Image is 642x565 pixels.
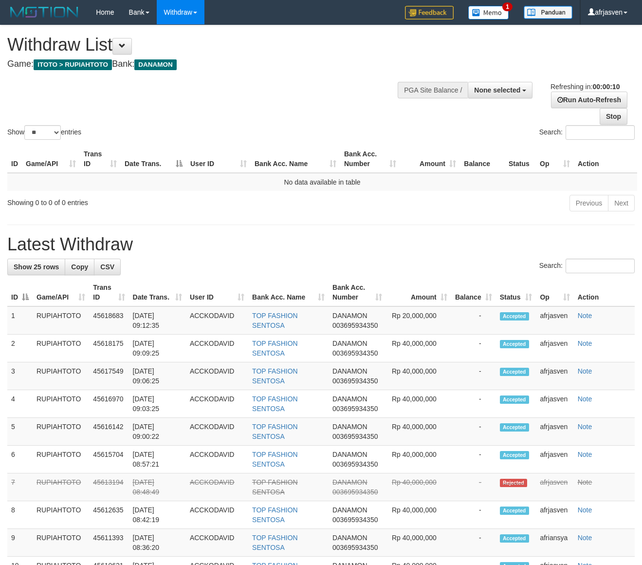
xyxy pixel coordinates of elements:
td: 1 [7,306,33,335]
td: 3 [7,362,33,390]
td: [DATE] 09:09:25 [129,335,186,362]
div: Showing 0 to 0 of 0 entries [7,194,260,207]
span: Refreshing in: [550,83,620,91]
th: Date Trans.: activate to sort column ascending [129,279,186,306]
a: Note [578,506,592,514]
a: TOP FASHION SENTOSA [252,339,298,357]
td: afrjasven [536,418,573,446]
span: Accepted [500,451,529,459]
td: afrjasven [536,501,573,529]
span: DANAMON [332,506,367,514]
label: Search: [539,259,635,273]
span: DANAMON [332,339,367,347]
td: RUPIAHTOTO [33,390,89,418]
a: TOP FASHION SENTOSA [252,367,298,385]
th: Bank Acc. Number: activate to sort column ascending [340,145,400,173]
th: ID: activate to sort column descending [7,279,33,306]
img: Button%20Memo.svg [468,6,509,19]
td: - [451,335,496,362]
th: Game/API: activate to sort column ascending [33,279,89,306]
td: RUPIAHTOTO [33,446,89,473]
span: Copy [71,263,88,271]
td: 45618683 [89,306,128,335]
a: Note [578,423,592,431]
td: 5 [7,418,33,446]
strong: 00:00:10 [592,83,620,91]
td: ACCKODAVID [186,306,248,335]
td: afrjasven [536,390,573,418]
td: [DATE] 09:03:25 [129,390,186,418]
label: Show entries [7,125,81,140]
img: Feedback.jpg [405,6,454,19]
td: Rp 40,000,000 [386,335,451,362]
a: Note [578,395,592,403]
h1: Withdraw List [7,35,418,55]
a: Copy [65,259,94,275]
a: Stop [600,108,627,125]
span: Copy 003695934350 to clipboard [332,377,378,385]
td: Rp 20,000,000 [386,306,451,335]
span: DANAMON [332,534,367,542]
a: Note [578,451,592,458]
td: ACCKODAVID [186,335,248,362]
select: Showentries [24,125,61,140]
h4: Game: Bank: [7,59,418,69]
td: - [451,446,496,473]
th: Balance: activate to sort column ascending [451,279,496,306]
td: [DATE] 08:42:19 [129,501,186,529]
div: PGA Site Balance / [398,82,468,98]
td: ACCKODAVID [186,473,248,501]
span: Copy 003695934350 to clipboard [332,544,378,551]
th: Status: activate to sort column ascending [496,279,536,306]
td: 45616142 [89,418,128,446]
span: Accepted [500,368,529,376]
td: Rp 40,000,000 [386,501,451,529]
a: TOP FASHION SENTOSA [252,312,298,329]
th: Trans ID: activate to sort column ascending [89,279,128,306]
a: Note [578,534,592,542]
td: [DATE] 08:36:20 [129,529,186,557]
td: Rp 40,000,000 [386,473,451,501]
button: None selected [468,82,532,98]
span: Copy 003695934350 to clipboard [332,321,378,329]
td: afrjasven [536,306,573,335]
span: DANAMON [332,423,367,431]
span: DANAMON [332,312,367,320]
td: 9 [7,529,33,557]
th: Action [574,279,635,306]
img: panduan.png [524,6,572,19]
td: ACCKODAVID [186,418,248,446]
td: 2 [7,335,33,362]
span: Accepted [500,312,529,320]
span: Rejected [500,479,527,487]
td: [DATE] 08:48:49 [129,473,186,501]
input: Search: [566,259,635,273]
td: ACCKODAVID [186,446,248,473]
th: Status [505,145,536,173]
td: 45613194 [89,473,128,501]
a: TOP FASHION SENTOSA [252,506,298,524]
a: Run Auto-Refresh [551,92,627,108]
a: Next [608,195,635,211]
span: DANAMON [134,59,177,70]
td: 8 [7,501,33,529]
td: - [451,529,496,557]
td: Rp 40,000,000 [386,529,451,557]
a: Note [578,312,592,320]
td: RUPIAHTOTO [33,306,89,335]
td: RUPIAHTOTO [33,529,89,557]
h1: Latest Withdraw [7,235,635,254]
span: Accepted [500,423,529,432]
th: Bank Acc. Number: activate to sort column ascending [329,279,386,306]
th: Balance [460,145,505,173]
td: 45612635 [89,501,128,529]
td: RUPIAHTOTO [33,335,89,362]
a: TOP FASHION SENTOSA [252,395,298,413]
th: Action [574,145,637,173]
td: afriansya [536,529,573,557]
td: ACCKODAVID [186,390,248,418]
td: afrjasven [536,446,573,473]
span: DANAMON [332,478,367,486]
input: Search: [566,125,635,140]
th: Bank Acc. Name: activate to sort column ascending [251,145,340,173]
